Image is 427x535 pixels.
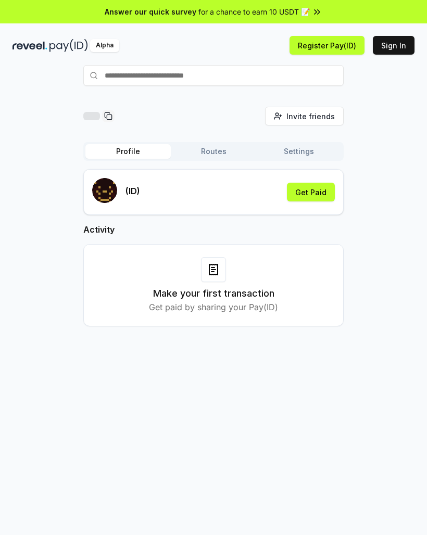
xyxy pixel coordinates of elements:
[171,144,256,159] button: Routes
[12,39,47,52] img: reveel_dark
[149,301,278,313] p: Get paid by sharing your Pay(ID)
[287,183,335,201] button: Get Paid
[49,39,88,52] img: pay_id
[85,144,171,159] button: Profile
[265,107,344,125] button: Invite friends
[290,36,365,55] button: Register Pay(ID)
[198,6,310,17] span: for a chance to earn 10 USDT 📝
[373,36,415,55] button: Sign In
[125,185,140,197] p: (ID)
[153,286,274,301] h3: Make your first transaction
[286,111,335,122] span: Invite friends
[256,144,342,159] button: Settings
[90,39,119,52] div: Alpha
[83,223,344,236] h2: Activity
[105,6,196,17] span: Answer our quick survey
